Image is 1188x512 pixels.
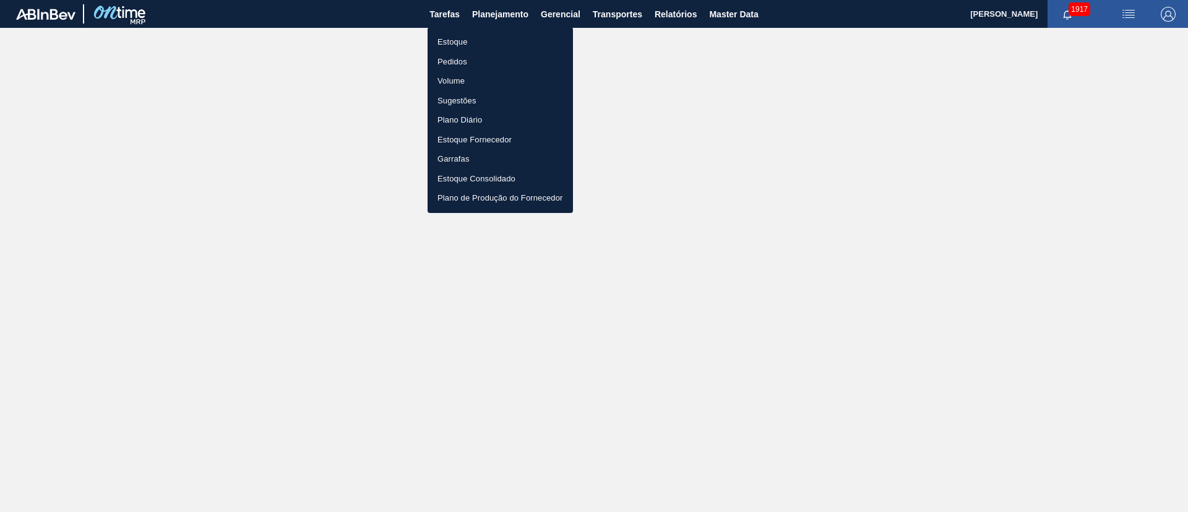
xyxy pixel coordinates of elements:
a: Sugestões [428,91,573,111]
a: Plano de Produção do Fornecedor [428,188,573,208]
a: Estoque [428,32,573,52]
a: Pedidos [428,52,573,72]
a: Plano Diário [428,110,573,130]
a: Estoque Consolidado [428,169,573,189]
a: Garrafas [428,149,573,169]
a: Volume [428,71,573,91]
a: Estoque Fornecedor [428,130,573,150]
